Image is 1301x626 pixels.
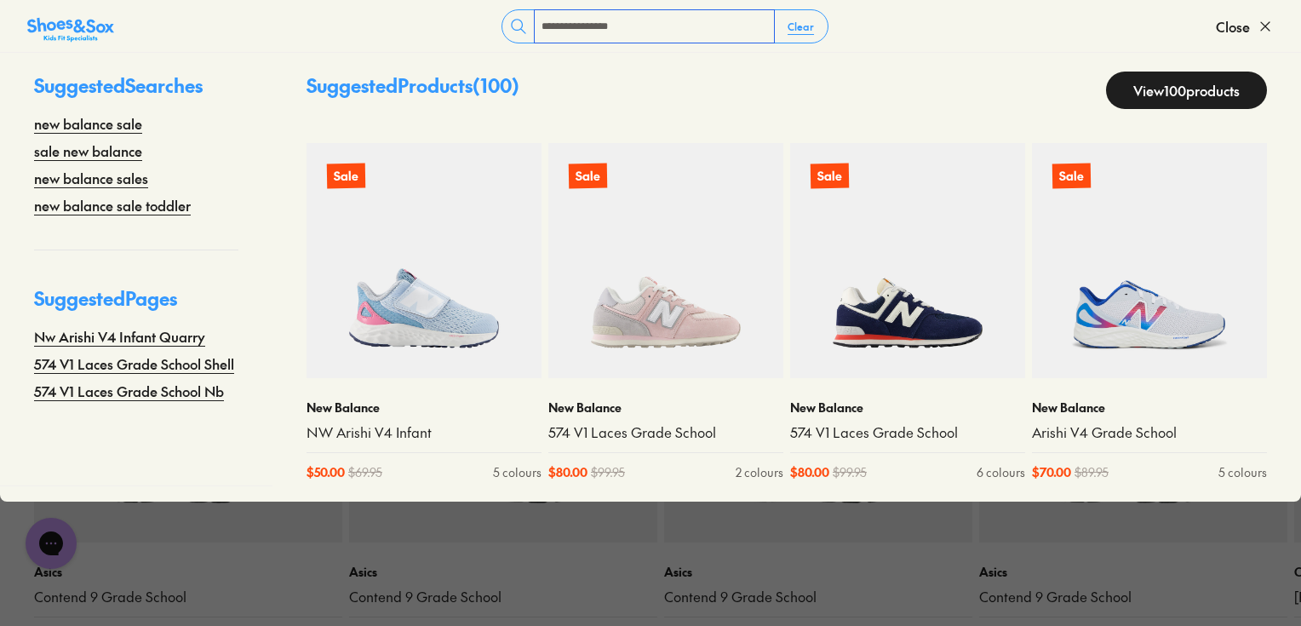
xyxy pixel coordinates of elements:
span: $ 99.95 [591,463,625,481]
span: $ 80.00 [790,463,829,481]
a: 574 V1 Laces Grade School Nb [34,381,224,401]
a: 574 V1 Laces Grade School Shell [34,353,234,374]
span: Close [1216,16,1250,37]
a: sale new balance [34,141,142,161]
iframe: Gorgias live chat messenger [17,512,85,575]
a: Contend 9 Grade School [979,588,1287,606]
div: 6 colours [977,463,1025,481]
p: New Balance [548,399,783,416]
a: new balance sale toddler [34,195,191,215]
p: Asics [34,563,342,581]
p: New Balance [307,399,542,416]
span: $ 80.00 [548,463,587,481]
button: Clear [774,11,828,42]
span: ( 100 ) [473,72,519,98]
a: Sale [1032,143,1267,378]
a: Sale [307,143,542,378]
a: Sale [790,143,1025,378]
a: Contend 9 Grade School [664,588,972,606]
a: NW Arishi V4 Infant [307,423,542,442]
p: Sale [569,164,607,189]
p: Asics [664,563,972,581]
p: Suggested Pages [34,284,238,326]
a: new balance sale [34,113,142,134]
a: View100products [1106,72,1267,109]
a: Sale [548,143,783,378]
span: $ 89.95 [1075,463,1109,481]
div: 2 colours [736,463,783,481]
a: 574 V1 Laces Grade School [548,423,783,442]
a: Shoes &amp; Sox [27,13,114,40]
a: 574 V1 Laces Grade School [790,423,1025,442]
span: $ 50.00 [307,463,345,481]
a: Nw Arishi V4 Infant Quarry [34,326,205,347]
p: Sale [810,162,851,191]
img: SNS_Logo_Responsive.svg [27,16,114,43]
span: $ 99.95 [833,463,867,481]
button: Close [1216,8,1274,45]
div: 5 colours [493,463,542,481]
p: Suggested Products [307,72,519,109]
a: Contend 9 Grade School [34,588,342,606]
p: Asics [349,563,657,581]
p: New Balance [1032,399,1267,416]
a: Contend 9 Grade School [349,588,657,606]
span: $ 69.95 [348,463,382,481]
a: new balance sales [34,168,148,188]
div: 5 colours [1218,463,1267,481]
span: $ 70.00 [1032,463,1071,481]
p: Asics [979,563,1287,581]
p: Sale [1052,164,1091,189]
p: New Balance [790,399,1025,416]
p: Sale [327,164,365,189]
p: Suggested Searches [34,72,238,113]
a: Arishi V4 Grade School [1032,423,1267,442]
